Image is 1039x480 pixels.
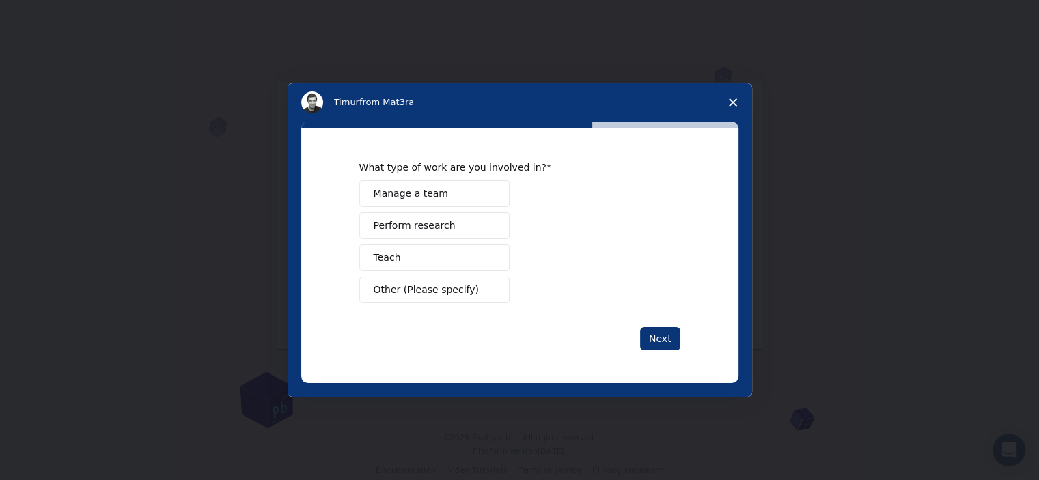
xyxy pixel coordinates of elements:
button: Teach [359,244,510,271]
div: What type of work are you involved in? [359,161,660,173]
span: Close survey [714,83,752,122]
button: Manage a team [359,180,510,207]
span: Other (Please specify) [374,283,479,297]
span: Perform research [374,218,456,233]
span: Manage a team [374,186,448,201]
button: Next [640,327,680,350]
span: Timur [334,97,359,107]
button: Perform research [359,212,510,239]
span: Teach [374,251,401,265]
span: Support [27,10,77,22]
span: from Mat3ra [359,97,414,107]
button: Other (Please specify) [359,277,510,303]
img: Profile image for Timur [301,91,323,113]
